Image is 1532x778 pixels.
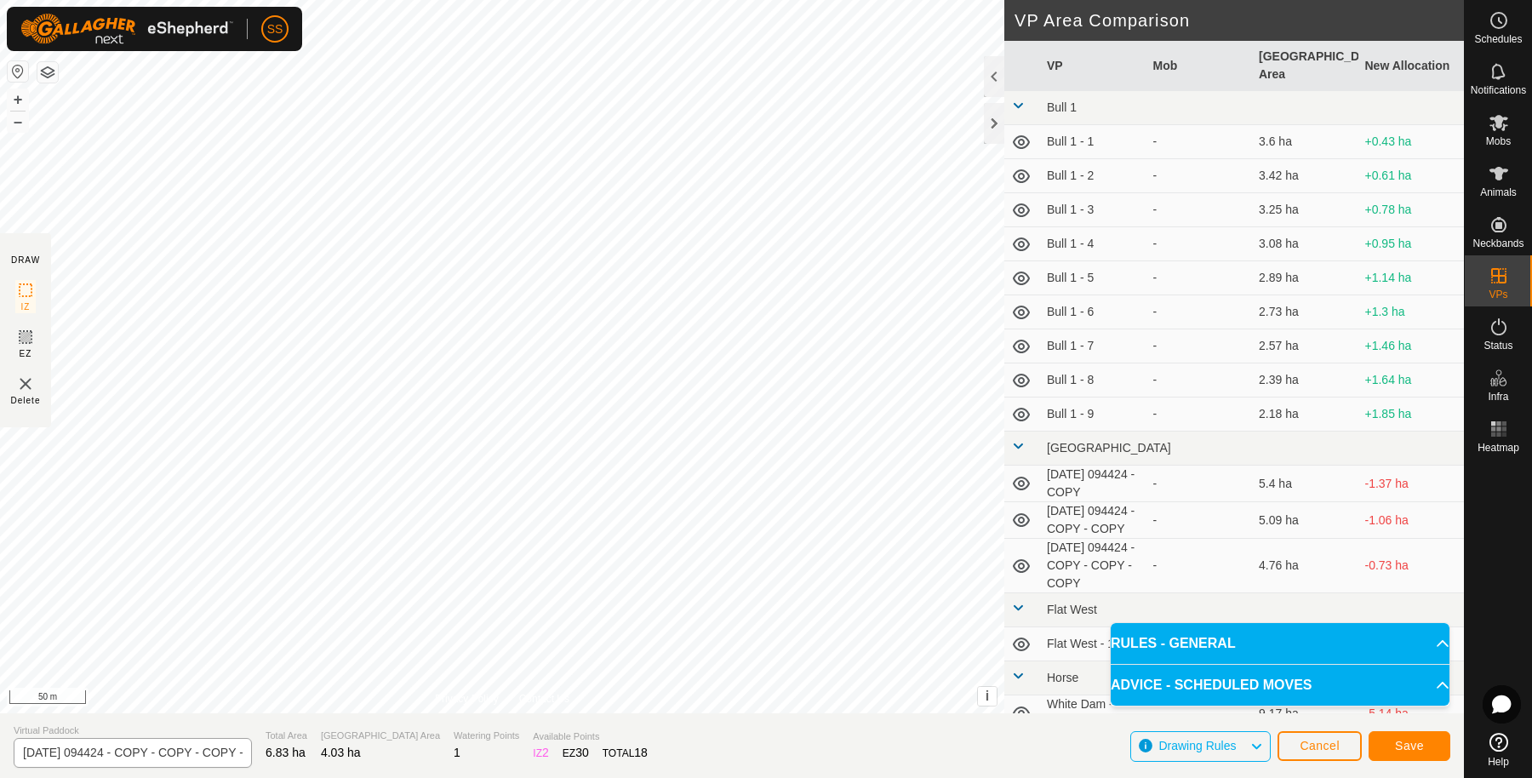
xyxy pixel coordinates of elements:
td: 3.6 ha [1252,125,1358,159]
span: 2 [542,746,549,759]
button: – [8,112,28,132]
span: [GEOGRAPHIC_DATA] [1047,441,1171,455]
td: +0.61 ha [1358,159,1465,193]
th: New Allocation [1358,41,1465,91]
td: Flat West - 1 [1040,627,1146,661]
td: 2.89 ha [1252,261,1358,295]
div: - [1153,512,1246,529]
span: Infra [1488,392,1508,402]
th: Mob [1146,41,1253,91]
button: Reset Map [8,61,28,82]
p-accordion-header: ADVICE - SCHEDULED MOVES [1111,665,1449,706]
span: Delete [11,394,41,407]
span: 6.83 ha [266,746,306,759]
div: - [1153,269,1246,287]
td: 4.76 ha [1252,539,1358,593]
th: [GEOGRAPHIC_DATA] Area [1252,41,1358,91]
td: +0.95 ha [1358,227,1465,261]
div: - [1153,303,1246,321]
td: Bull 1 - 8 [1040,363,1146,398]
span: Animals [1480,187,1517,197]
div: - [1153,337,1246,355]
span: Cancel [1300,739,1340,752]
span: EZ [20,347,32,360]
span: Horse [1047,671,1078,684]
td: +1.3 ha [1358,295,1465,329]
td: Bull 1 - 1 [1040,125,1146,159]
span: Neckbands [1472,238,1523,249]
td: 2.73 ha [1252,295,1358,329]
span: 30 [575,746,589,759]
td: 3.08 ha [1252,227,1358,261]
span: Mobs [1486,136,1511,146]
td: Bull 1 - 9 [1040,398,1146,432]
span: Bull 1 [1047,100,1077,114]
span: Heatmap [1478,443,1519,453]
span: 4.03 ha [321,746,361,759]
span: Save [1395,739,1424,752]
td: 5.4 ha [1252,466,1358,502]
span: IZ [21,300,31,313]
span: Available Points [533,729,648,744]
td: Bull 1 - 6 [1040,295,1146,329]
td: -0.73 ha [1358,539,1465,593]
button: Save [1369,731,1450,761]
span: 1 [454,746,460,759]
div: - [1153,133,1246,151]
td: 2.18 ha [1252,398,1358,432]
td: +0.78 ha [1358,193,1465,227]
img: VP [15,374,36,394]
td: 2.57 ha [1252,329,1358,363]
td: -1.37 ha [1358,466,1465,502]
h2: VP Area Comparison [1015,10,1464,31]
button: + [8,89,28,110]
td: [DATE] 094424 - COPY [1040,466,1146,502]
td: [DATE] 094424 - COPY - COPY [1040,502,1146,539]
span: 18 [634,746,648,759]
span: ADVICE - SCHEDULED MOVES [1111,675,1312,695]
span: [GEOGRAPHIC_DATA] Area [321,729,440,743]
div: EZ [563,744,589,762]
a: Contact Us [519,691,569,706]
span: RULES - GENERAL [1111,633,1236,654]
td: Bull 1 - 7 [1040,329,1146,363]
button: i [978,687,997,706]
div: - [1153,475,1246,493]
div: DRAW [11,254,40,266]
span: Status [1483,340,1512,351]
td: [DATE] 094424 - COPY - COPY - COPY [1040,539,1146,593]
td: 3.42 ha [1252,159,1358,193]
span: Schedules [1474,34,1522,44]
a: Privacy Policy [435,691,499,706]
div: IZ [533,744,548,762]
td: +1.64 ha [1358,363,1465,398]
button: Cancel [1278,731,1362,761]
span: Total Area [266,729,307,743]
span: Help [1488,757,1509,767]
div: - [1153,405,1246,423]
span: SS [267,20,283,38]
td: White Dam - Yards [1040,695,1146,732]
span: Flat West [1047,603,1097,616]
div: - [1153,557,1246,575]
div: - [1153,371,1246,389]
span: VPs [1489,289,1507,300]
span: i [986,689,989,703]
button: Map Layers [37,62,58,83]
td: Bull 1 - 5 [1040,261,1146,295]
img: Gallagher Logo [20,14,233,44]
td: Bull 1 - 3 [1040,193,1146,227]
div: - [1153,201,1246,219]
td: -1.06 ha [1358,502,1465,539]
span: Drawing Rules [1158,739,1236,752]
div: - [1153,167,1246,185]
td: 3.25 ha [1252,193,1358,227]
td: Bull 1 - 4 [1040,227,1146,261]
th: VP [1040,41,1146,91]
a: Help [1465,726,1532,774]
td: +1.46 ha [1358,329,1465,363]
td: Bull 1 - 2 [1040,159,1146,193]
span: Watering Points [454,729,519,743]
td: +1.85 ha [1358,398,1465,432]
span: Virtual Paddock [14,724,252,738]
